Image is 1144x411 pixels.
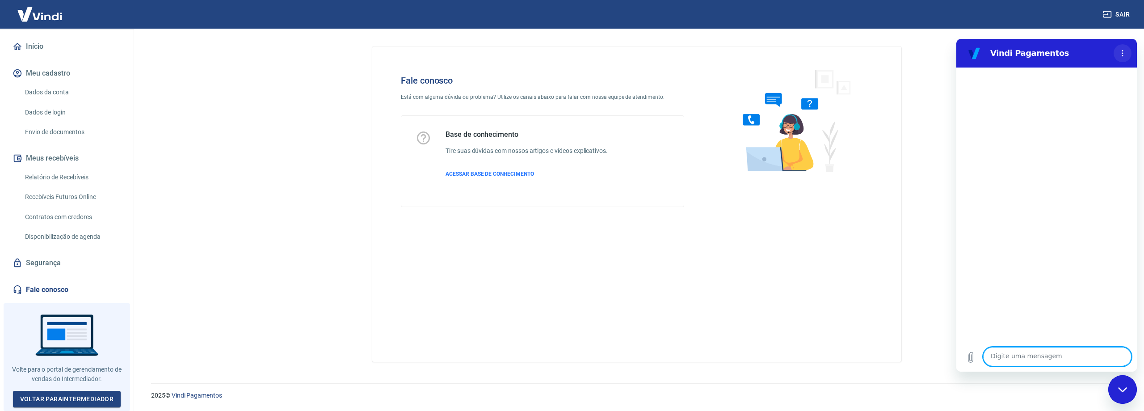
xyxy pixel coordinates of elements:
span: ACESSAR BASE DE CONHECIMENTO [446,171,534,177]
iframe: Botão para abrir a janela de mensagens, conversa em andamento [1108,375,1137,404]
img: Fale conosco [725,61,861,180]
a: Dados de login [21,103,123,122]
a: Dados da conta [21,83,123,102]
a: Fale conosco [11,280,123,300]
iframe: Janela de mensagens [956,39,1137,372]
a: Recebíveis Futuros Online [21,188,123,206]
button: Meu cadastro [11,64,123,83]
a: Segurança [11,253,123,273]
img: Vindi [11,0,69,28]
a: Voltar paraIntermediador [13,391,121,407]
p: 2025 © [151,391,1123,400]
a: ACESSAR BASE DE CONHECIMENTO [446,170,608,178]
a: Envio de documentos [21,123,123,141]
a: Disponibilização de agenda [21,228,123,246]
h6: Tire suas dúvidas com nossos artigos e vídeos explicativos. [446,146,608,156]
button: Meus recebíveis [11,148,123,168]
a: Contratos com credores [21,208,123,226]
button: Sair [1101,6,1133,23]
p: Está com alguma dúvida ou problema? Utilize os canais abaixo para falar com nossa equipe de atend... [401,93,684,101]
a: Relatório de Recebíveis [21,168,123,186]
h5: Base de conhecimento [446,130,608,139]
a: Início [11,37,123,56]
a: Vindi Pagamentos [172,392,222,399]
h4: Fale conosco [401,75,684,86]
